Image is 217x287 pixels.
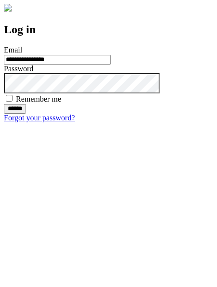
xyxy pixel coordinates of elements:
[16,95,61,103] label: Remember me
[4,65,33,73] label: Password
[4,46,22,54] label: Email
[4,114,75,122] a: Forgot your password?
[4,4,12,12] img: logo-4e3dc11c47720685a147b03b5a06dd966a58ff35d612b21f08c02c0306f2b779.png
[4,23,213,36] h2: Log in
